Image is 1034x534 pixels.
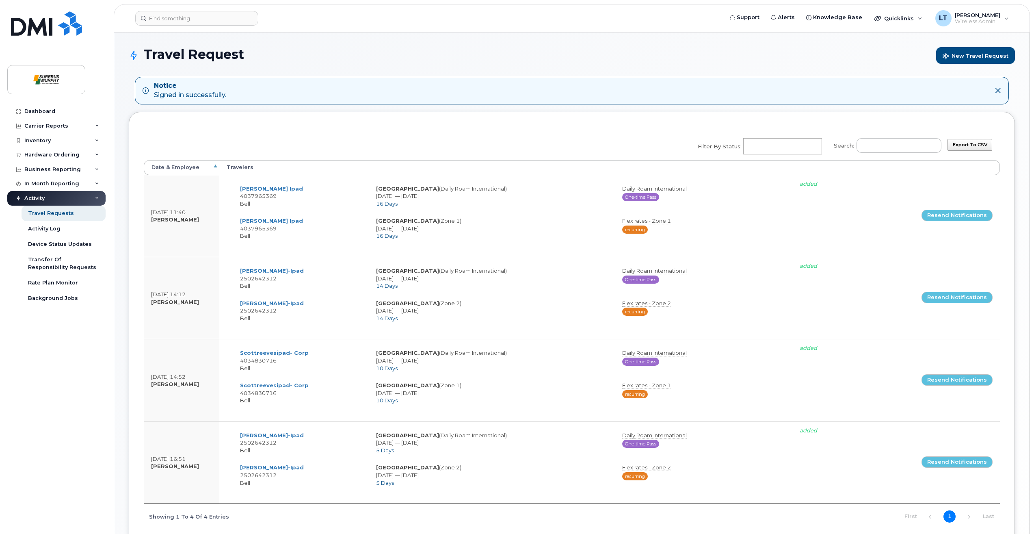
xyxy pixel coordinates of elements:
[744,139,820,154] input: Filter by Status:
[376,365,398,371] span: 10 Days
[154,81,226,91] strong: Notice
[233,295,369,327] td: 2502642312 Bell
[622,432,687,439] span: Daily Roam International
[828,133,941,156] label: Search:
[622,390,648,398] span: Recurring (AUTO renewal every 30 days)
[622,349,687,356] span: Daily Roam International
[369,295,615,327] td: (Zone 2) [DATE] — [DATE]
[233,180,369,213] td: 4037965369 Bell
[144,175,219,257] td: [DATE] 11:40
[376,217,439,224] strong: [GEOGRAPHIC_DATA]
[376,432,439,438] strong: [GEOGRAPHIC_DATA]
[622,276,659,284] span: 30 days pass
[376,200,398,207] span: 16 Days
[376,185,439,192] strong: [GEOGRAPHIC_DATA]
[622,185,687,192] span: Daily Roam International
[376,300,439,306] strong: [GEOGRAPHIC_DATA]
[376,480,394,486] span: 5 Days
[376,232,398,239] span: 16 Days
[982,510,995,523] a: Last
[376,282,398,289] span: 14 Days
[800,180,817,187] i: added
[233,344,369,377] td: 4034830716 Bell
[369,262,615,295] td: (Daily Roam International) [DATE] — [DATE]
[369,180,615,213] td: (Daily Roam International) [DATE] — [DATE]
[144,257,219,339] td: [DATE] 14:12
[622,308,648,316] span: Recurring (AUTO renewal every 30 days)
[369,212,615,245] td: (Zone 1) [DATE] — [DATE]
[240,185,303,192] a: [PERSON_NAME] Ipad
[129,47,1015,64] h1: Travel Request
[857,138,941,153] input: Search:
[151,299,199,305] strong: [PERSON_NAME]
[622,440,659,448] span: 30 days pass
[154,81,226,100] div: Signed in successfully.
[369,377,615,409] td: (Zone 1) [DATE] — [DATE]
[376,267,439,274] strong: [GEOGRAPHIC_DATA]
[240,432,304,438] a: [PERSON_NAME]-Ipad
[144,339,219,421] td: [DATE] 14:52
[233,212,369,245] td: 4037965369 Bell
[240,464,304,471] a: [PERSON_NAME]-Ipad
[922,210,993,221] a: Resend Notifications
[240,300,304,306] a: [PERSON_NAME]-Ipad
[240,349,309,356] a: Scottreevesipad- Corp
[376,315,398,321] span: 14 Days
[622,464,671,471] span: Flex rates - Zone 2
[240,217,303,224] a: [PERSON_NAME] Ipad
[376,382,439,389] strong: [GEOGRAPHIC_DATA]
[151,216,199,223] strong: [PERSON_NAME]
[622,300,671,307] span: Flex rates - Zone 2
[800,263,817,269] i: added
[144,509,229,523] div: Showing 1 to 4 of 4 entries
[376,397,398,404] span: 10 Days
[698,143,742,150] span: Filter by Status:
[144,160,219,175] th: Date &amp; Employee: activate to sort column descending
[622,472,648,480] span: Recurring (AUTO renewal every 30 days)
[369,459,615,491] td: (Zone 2) [DATE] — [DATE]
[144,421,219,504] td: [DATE] 16:51
[800,427,817,434] i: added
[943,53,1008,61] span: New Travel Request
[240,267,304,274] a: [PERSON_NAME]-Ipad
[233,262,369,295] td: 2502642312 Bell
[369,344,615,377] td: (Daily Roam International) [DATE] — [DATE]
[904,510,917,523] a: First
[622,226,648,234] span: Recurring (AUTO renewal every 30 days)
[924,511,936,523] a: Previous
[922,292,993,303] a: Resend Notifications
[622,267,687,274] span: Daily Roam International
[963,511,975,523] a: Next
[914,160,1000,175] th: : activate to sort column ascending
[233,377,369,409] td: 4034830716 Bell
[376,349,439,356] strong: [GEOGRAPHIC_DATA]
[622,217,671,224] span: Flex rates - Zone 1
[219,160,915,175] th: Travelers: activate to sort column ascending
[376,447,394,454] span: 5 Days
[922,374,993,386] a: Resend Notifications
[943,510,956,523] a: 1
[240,382,309,389] a: Scottreevesipad- Corp
[622,382,671,389] span: Flex rates - Zone 1
[151,463,199,469] strong: [PERSON_NAME]
[622,193,659,201] span: 30 days pass
[922,456,993,468] a: Resend Notifications
[369,427,615,459] td: (Daily Roam International) [DATE] — [DATE]
[936,47,1015,64] button: New Travel Request
[233,427,369,459] td: 2502642312 Bell
[233,459,369,491] td: 2502642312 Bell
[376,464,439,471] strong: [GEOGRAPHIC_DATA]
[151,381,199,387] strong: [PERSON_NAME]
[800,345,817,351] i: added
[953,142,987,148] span: Export to CSV
[622,358,659,366] span: 30 days pass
